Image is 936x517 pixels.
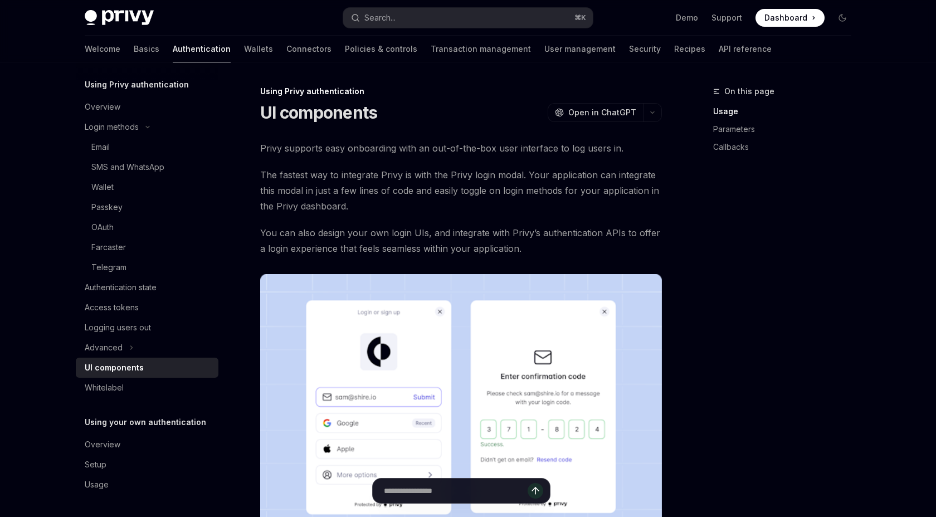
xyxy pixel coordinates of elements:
[76,455,218,475] a: Setup
[76,197,218,217] a: Passkey
[76,277,218,297] a: Authentication state
[260,103,377,123] h1: UI components
[260,86,662,97] div: Using Privy authentication
[85,321,151,334] div: Logging users out
[85,478,109,491] div: Usage
[91,181,114,194] div: Wallet
[76,97,218,117] a: Overview
[85,100,120,114] div: Overview
[76,137,218,157] a: Email
[713,103,860,120] a: Usage
[431,36,531,62] a: Transaction management
[364,11,396,25] div: Search...
[85,458,106,471] div: Setup
[713,120,860,138] a: Parameters
[833,9,851,27] button: Toggle dark mode
[719,36,772,62] a: API reference
[85,120,139,134] div: Login methods
[629,36,661,62] a: Security
[85,78,189,91] h5: Using Privy authentication
[755,9,825,27] a: Dashboard
[724,85,774,98] span: On this page
[244,36,273,62] a: Wallets
[85,341,123,354] div: Advanced
[85,416,206,429] h5: Using your own authentication
[76,297,218,318] a: Access tokens
[91,221,114,234] div: OAuth
[548,103,643,122] button: Open in ChatGPT
[711,12,742,23] a: Support
[76,358,218,378] a: UI components
[173,36,231,62] a: Authentication
[76,157,218,177] a: SMS and WhatsApp
[676,12,698,23] a: Demo
[568,107,636,118] span: Open in ChatGPT
[260,225,662,256] span: You can also design your own login UIs, and integrate with Privy’s authentication APIs to offer a...
[85,301,139,314] div: Access tokens
[76,117,218,137] button: Toggle Login methods section
[544,36,616,62] a: User management
[76,435,218,455] a: Overview
[76,177,218,197] a: Wallet
[286,36,331,62] a: Connectors
[345,36,417,62] a: Policies & controls
[76,237,218,257] a: Farcaster
[260,167,662,214] span: The fastest way to integrate Privy is with the Privy login modal. Your application can integrate ...
[85,10,154,26] img: dark logo
[343,8,593,28] button: Open search
[76,338,218,358] button: Toggle Advanced section
[85,36,120,62] a: Welcome
[91,201,123,214] div: Passkey
[764,12,807,23] span: Dashboard
[76,217,218,237] a: OAuth
[85,381,124,394] div: Whitelabel
[384,479,528,503] input: Ask a question...
[674,36,705,62] a: Recipes
[85,438,120,451] div: Overview
[528,483,543,499] button: Send message
[91,241,126,254] div: Farcaster
[76,257,218,277] a: Telegram
[91,140,110,154] div: Email
[134,36,159,62] a: Basics
[713,138,860,156] a: Callbacks
[85,281,157,294] div: Authentication state
[91,261,126,274] div: Telegram
[85,361,144,374] div: UI components
[76,475,218,495] a: Usage
[76,378,218,398] a: Whitelabel
[260,140,662,156] span: Privy supports easy onboarding with an out-of-the-box user interface to log users in.
[574,13,586,22] span: ⌘ K
[76,318,218,338] a: Logging users out
[91,160,164,174] div: SMS and WhatsApp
